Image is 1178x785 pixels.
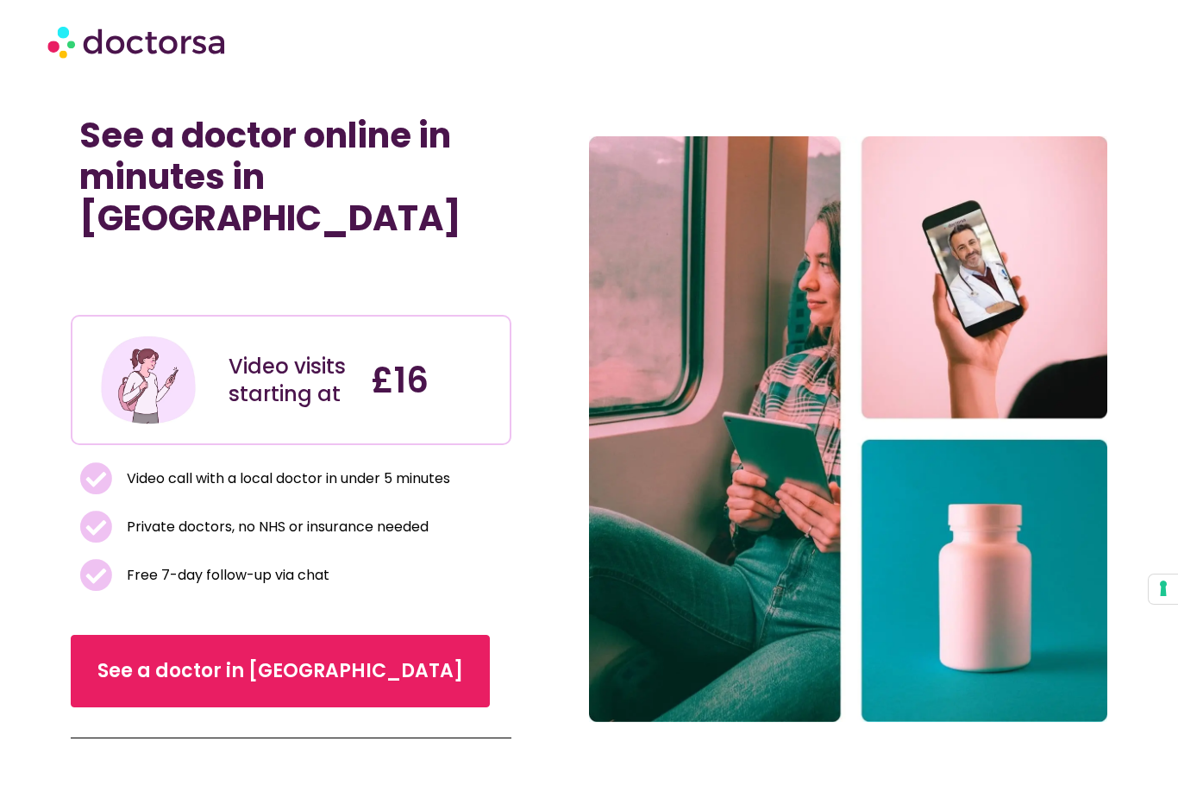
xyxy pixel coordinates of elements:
[1149,575,1178,604] button: Your consent preferences for tracking technologies
[97,657,463,685] span: See a doctor in [GEOGRAPHIC_DATA]
[71,635,490,707] a: See a doctor in [GEOGRAPHIC_DATA]
[371,360,497,401] h4: £16
[79,277,503,298] iframe: Customer reviews powered by Trustpilot
[122,563,329,587] span: Free 7-day follow-up via chat
[122,515,429,539] span: Private doctors, no NHS or insurance needed
[79,256,338,277] iframe: Customer reviews powered by Trustpilot
[122,467,450,491] span: Video call with a local doctor in under 5 minutes
[98,330,199,430] img: Illustration depicting a young woman in a casual outfit, engaged with her smartphone. She has a p...
[79,115,503,239] h1: See a doctor online in minutes in [GEOGRAPHIC_DATA]
[229,353,354,408] div: Video visits starting at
